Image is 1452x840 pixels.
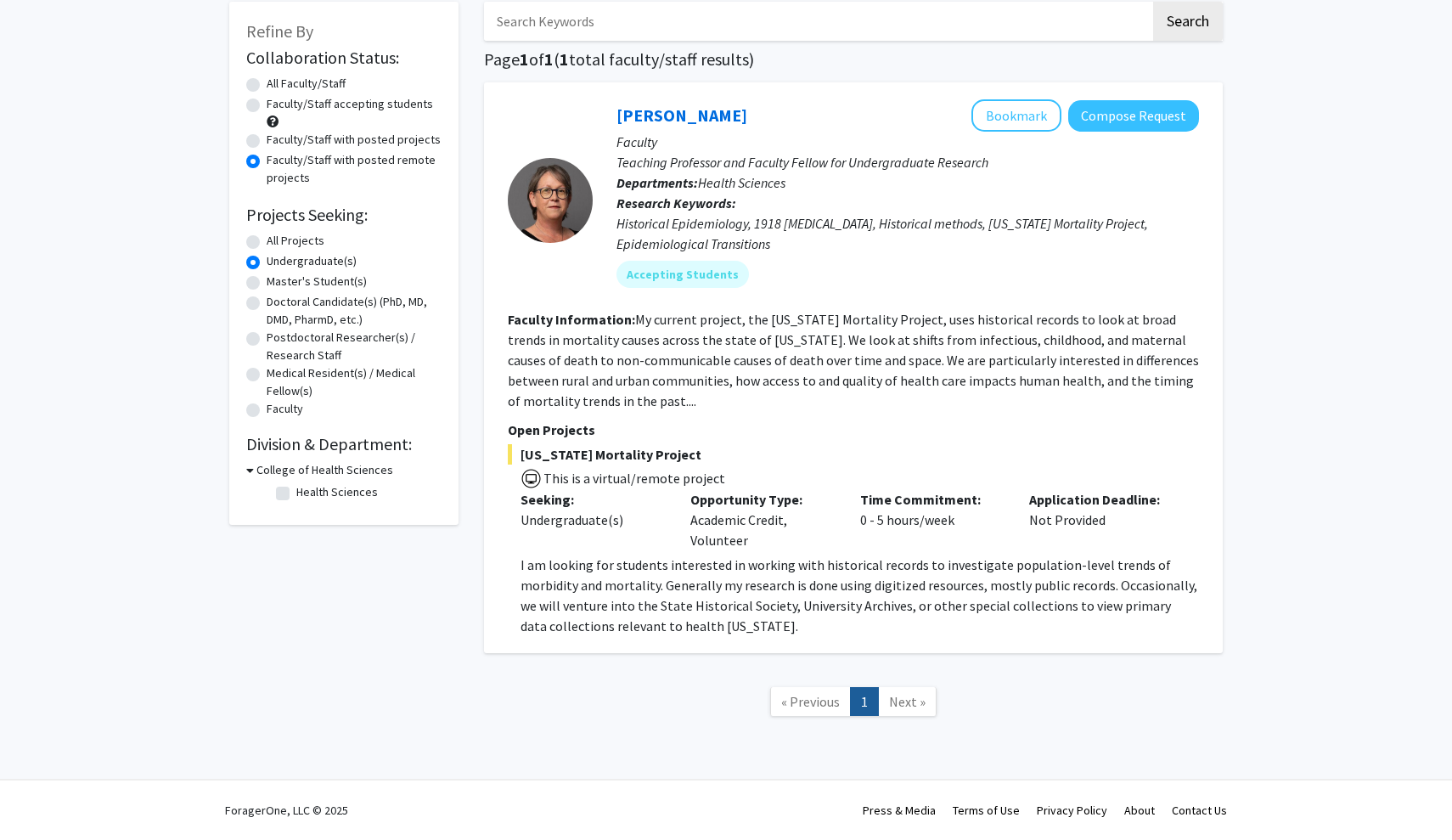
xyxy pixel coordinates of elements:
p: Seeking: [521,489,665,510]
p: Open Projects [508,420,1199,440]
fg-read-more: My current project, the [US_STATE] Mortality Project, uses historical records to look at broad tr... [508,311,1199,409]
label: Postdoctoral Researcher(s) / Research Staff [267,329,442,364]
div: Not Provided [1016,489,1186,550]
b: Research Keywords: [616,194,736,211]
h1: Page of ( total faculty/staff results) [484,49,1223,70]
a: 1 [850,687,879,717]
label: Medical Resident(s) / Medical Fellow(s) [267,364,442,400]
button: Search [1153,2,1223,41]
b: Departments: [616,174,698,191]
label: Faculty/Staff accepting students [267,95,433,113]
span: Next » [889,693,926,710]
span: Refine By [246,20,313,42]
p: I am looking for students interested in working with historical records to investigate population... [521,555,1199,636]
button: Add Carolyn Orbann to Bookmarks [971,99,1061,132]
a: [PERSON_NAME] [616,104,747,126]
nav: Page navigation [484,670,1223,739]
label: Doctoral Candidate(s) (PhD, MD, DMD, PharmD, etc.) [267,293,442,329]
h3: College of Health Sciences [256,461,393,479]
label: Faculty/Staff with posted projects [267,131,441,149]
label: All Faculty/Staff [267,75,346,93]
a: Terms of Use [953,803,1020,818]
div: Undergraduate(s) [521,510,665,530]
p: Time Commitment: [860,489,1005,510]
p: Opportunity Type: [690,489,835,510]
p: Faculty [616,132,1199,152]
mat-chip: Accepting Students [616,261,749,288]
h2: Collaboration Status: [246,48,442,68]
p: Application Deadline: [1029,489,1173,510]
span: [US_STATE] Mortality Project [508,444,1199,465]
div: ForagerOne, LLC © 2025 [225,781,348,840]
span: 1 [520,48,529,70]
div: Academic Credit, Volunteer [678,489,847,550]
span: Health Sciences [698,174,785,191]
label: Health Sciences [296,483,378,501]
h2: Projects Seeking: [246,205,442,225]
a: Contact Us [1172,803,1227,818]
a: Previous Page [770,687,851,717]
div: Historical Epidemiology, 1918 [MEDICAL_DATA], Historical methods, [US_STATE] Mortality Project, E... [616,213,1199,254]
p: Teaching Professor and Faculty Fellow for Undergraduate Research [616,152,1199,172]
a: Next Page [878,687,937,717]
button: Compose Request to Carolyn Orbann [1068,100,1199,132]
label: Faculty [267,400,303,418]
span: This is a virtual/remote project [542,470,725,487]
h2: Division & Department: [246,434,442,454]
span: « Previous [781,693,840,710]
label: Master's Student(s) [267,273,367,290]
iframe: Chat [13,764,72,827]
span: 1 [544,48,554,70]
span: 1 [560,48,569,70]
a: Privacy Policy [1037,803,1107,818]
a: Press & Media [863,803,936,818]
b: Faculty Information: [508,311,635,328]
div: 0 - 5 hours/week [847,489,1017,550]
label: All Projects [267,232,324,250]
label: Undergraduate(s) [267,252,357,270]
input: Search Keywords [484,2,1151,41]
label: Faculty/Staff with posted remote projects [267,151,442,187]
a: About [1124,803,1155,818]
